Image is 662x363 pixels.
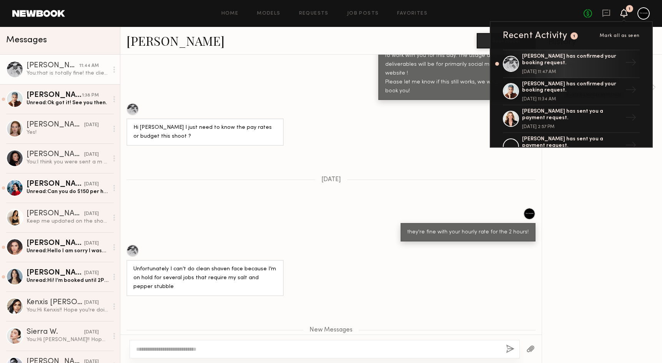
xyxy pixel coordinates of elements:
div: [PERSON_NAME] has sent you a payment request. [522,108,622,122]
div: Keep me updated on the shoot date if it gets postponed! [27,218,108,225]
div: Kenxis [PERSON_NAME] [27,299,84,306]
a: [PERSON_NAME] has sent you a payment request.[DATE] 2:57 PM→ [503,105,640,133]
div: Unread: Can you do $150 per hour? It’s short hours. After the app take the commission I would get... [27,188,108,195]
div: [PERSON_NAME] [27,92,82,99]
div: [DATE] [84,181,99,188]
a: Requests [299,11,329,16]
span: Messages [6,36,47,45]
div: → [622,109,640,129]
div: → [622,81,640,101]
div: [DATE] 2:57 PM [522,125,622,129]
div: [DATE] [84,329,99,336]
div: [PERSON_NAME] has sent you a payment request. [522,136,622,149]
div: [PERSON_NAME] [27,180,84,188]
div: [PERSON_NAME] has confirmed your booking request. [522,53,622,67]
div: [DATE] [84,122,99,129]
div: they're fine with your hourly rate for the 2 hours! [408,228,529,237]
div: [PERSON_NAME] [27,269,84,277]
a: Job Posts [347,11,379,16]
span: Mark all as seen [600,33,640,38]
div: [DATE] [84,240,99,247]
div: → [622,54,640,74]
div: [PERSON_NAME] [27,210,84,218]
div: Unread: Ok got it! See you then. [27,99,108,107]
div: Yes! [27,129,108,136]
div: You: Hi [PERSON_NAME]!! Hope you're doing well :) My name is [PERSON_NAME] - i'm the Senior Creat... [27,336,108,343]
a: Models [257,11,280,16]
div: [PERSON_NAME] [27,240,84,247]
div: [DATE] [84,270,99,277]
div: [DATE] [84,151,99,158]
div: [DATE] [84,210,99,218]
a: Favorites [397,11,427,16]
button: Book model [477,33,536,48]
div: 1 [629,7,630,11]
div: You: Hi Kenxis!! Hope you're doing well :) We have a photoshoot [DATE] for our client [PERSON_NAM... [27,306,108,314]
span: New Messages [309,327,353,333]
div: 1 [573,34,576,38]
div: Unread: Hi! I’m booked until 2PM. Would that work? I love [PERSON_NAME]! [27,277,108,284]
div: Unfortunately I can’t do clean shaven face because I’m on hold for several jobs that require my s... [133,265,277,291]
div: [PERSON_NAME] [27,121,84,129]
div: Unread: Hello I am sorry I wasn’t online the last two weeks. [27,247,108,255]
div: [DATE] 11:47 AM [522,70,622,74]
a: [PERSON_NAME] has confirmed your booking request.[DATE] 11:47 AM→ [503,50,640,78]
div: Recent Activity [503,31,567,40]
div: [DATE] 11:34 AM [522,97,622,102]
div: [PERSON_NAME] [27,62,79,70]
div: 11:44 AM [79,62,99,70]
div: Sierra W. [27,328,84,336]
div: [PERSON_NAME] has confirmed your booking request. [522,81,622,94]
a: [PERSON_NAME] has sent you a payment request.→ [503,133,640,161]
a: Book model [477,37,536,43]
div: You: I think you were sent a m essage on ig! [27,158,108,166]
a: Home [221,11,239,16]
span: [DATE] [321,177,341,183]
div: [PERSON_NAME] [27,151,84,158]
div: 1:38 PM [82,92,99,99]
a: [PERSON_NAME] [126,32,225,49]
div: → [622,137,640,157]
a: [PERSON_NAME] has confirmed your booking request.[DATE] 11:34 AM→ [503,78,640,106]
div: [DATE] [84,299,99,306]
div: Hi [PERSON_NAME] I just need to know the pay rates or budget this shoot ? [133,123,277,141]
div: Amazing! This works great for the brand, we would love to work with you for this day. The usage a... [385,43,529,96]
div: You: that is totally fine! the client is okay with it! [27,70,108,77]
